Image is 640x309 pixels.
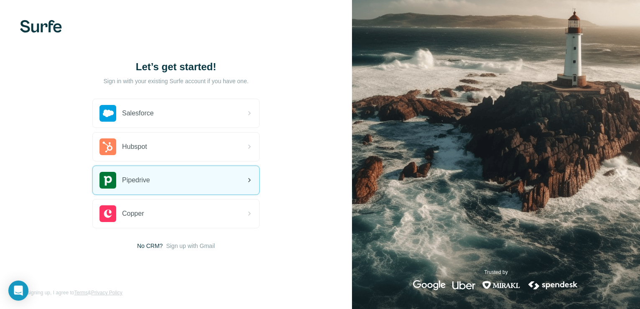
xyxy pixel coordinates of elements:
span: No CRM? [137,242,163,250]
img: Surfe's logo [20,20,62,33]
a: Privacy Policy [91,290,122,296]
span: Hubspot [122,142,147,152]
a: Terms [74,290,88,296]
img: hubspot's logo [99,138,116,155]
img: copper's logo [99,205,116,222]
p: Sign in with your existing Surfe account if you have one. [103,77,248,85]
button: Sign up with Gmail [166,242,215,250]
h1: Let’s get started! [92,60,260,74]
div: Open Intercom Messenger [8,281,28,301]
span: Copper [122,209,144,219]
img: salesforce's logo [99,105,116,122]
span: By signing up, I agree to & [20,289,122,296]
span: Salesforce [122,108,154,118]
p: Trusted by [484,268,507,276]
img: mirakl's logo [482,280,520,290]
img: pipedrive's logo [99,172,116,189]
span: Pipedrive [122,175,150,185]
img: uber's logo [452,280,475,290]
img: spendesk's logo [527,280,579,290]
img: google's logo [413,280,446,290]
